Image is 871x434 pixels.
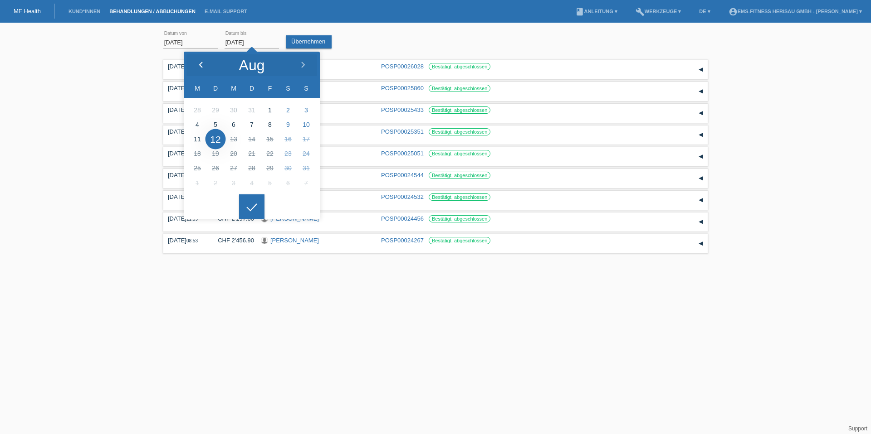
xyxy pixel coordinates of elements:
a: POSP00025860 [381,85,424,92]
div: auf-/zuklappen [694,150,708,164]
a: POSP00024544 [381,172,424,178]
div: auf-/zuklappen [694,172,708,185]
i: account_circle [729,7,738,16]
div: auf-/zuklappen [694,63,708,77]
a: POSP00025351 [381,128,424,135]
a: POSP00024532 [381,193,424,200]
i: build [636,7,645,16]
label: Bestätigt, abgeschlossen [429,85,490,92]
a: Übernehmen [286,35,332,48]
a: POSP00024267 [381,237,424,244]
div: auf-/zuklappen [694,215,708,229]
a: DE ▾ [695,9,714,14]
div: auf-/zuklappen [694,237,708,251]
a: E-Mail Support [200,9,252,14]
label: Bestätigt, abgeschlossen [429,193,490,201]
label: Bestätigt, abgeschlossen [429,172,490,179]
label: Bestätigt, abgeschlossen [429,106,490,114]
div: [DATE] [168,193,204,200]
div: CHF 2'456.90 [211,237,254,244]
a: Behandlungen / Abbuchungen [105,9,200,14]
a: [PERSON_NAME] [270,237,319,244]
a: bookAnleitung ▾ [571,9,622,14]
div: [DATE] [168,215,204,222]
div: [DATE] [168,128,204,135]
label: Bestätigt, abgeschlossen [429,237,490,244]
div: auf-/zuklappen [694,85,708,98]
div: [DATE] [168,150,204,157]
label: Bestätigt, abgeschlossen [429,128,490,135]
a: MF Health [14,8,41,14]
div: [DATE] [168,237,204,244]
a: POSP00025433 [381,106,424,113]
div: [DATE] [168,172,204,178]
span: 08:53 [186,238,198,243]
span: 11:59 [186,217,198,222]
a: POSP00025051 [381,150,424,157]
i: book [575,7,584,16]
div: [DATE] [168,106,204,113]
a: Support [848,425,867,432]
div: auf-/zuklappen [694,128,708,142]
label: Bestätigt, abgeschlossen [429,150,490,157]
div: [DATE] [168,63,204,70]
a: account_circleEMS-Fitness Herisau GmbH - [PERSON_NAME] ▾ [724,9,866,14]
div: Aug [239,58,265,72]
div: auf-/zuklappen [694,193,708,207]
div: [DATE] [168,85,204,92]
a: Kund*innen [64,9,105,14]
a: POSP00026028 [381,63,424,70]
label: Bestätigt, abgeschlossen [429,215,490,222]
a: buildWerkzeuge ▾ [631,9,686,14]
a: POSP00024456 [381,215,424,222]
div: auf-/zuklappen [694,106,708,120]
label: Bestätigt, abgeschlossen [429,63,490,70]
